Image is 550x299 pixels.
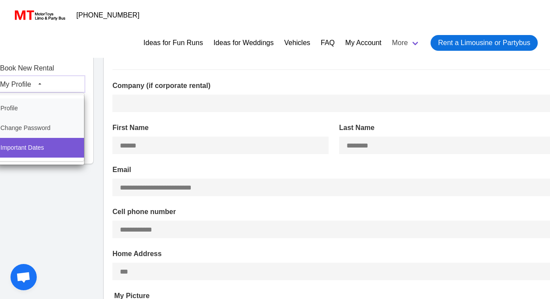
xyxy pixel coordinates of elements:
img: MotorToys Logo [12,9,66,21]
div: Open chat [11,264,37,290]
a: Rent a Limousine or Partybus [431,35,538,51]
a: FAQ [321,38,335,48]
span: Rent a Limousine or Partybus [438,38,530,48]
a: Ideas for Weddings [214,38,274,48]
a: More [387,32,425,54]
a: My Account [345,38,382,48]
a: Ideas for Fun Runs [144,38,203,48]
a: Vehicles [284,38,310,48]
a: [PHONE_NUMBER] [71,7,145,24]
label: First Name [112,123,329,133]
